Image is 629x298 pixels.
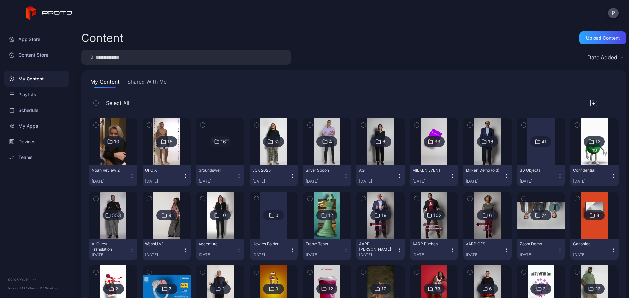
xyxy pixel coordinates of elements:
[434,139,440,145] div: 33
[199,241,235,247] div: Accenture
[488,139,493,145] div: 16
[29,286,57,290] a: Terms Of Service
[274,139,280,145] div: 32
[412,168,448,173] div: MILKEN EVENT
[8,286,29,290] span: Version 1.13.1 •
[328,286,333,292] div: 12
[573,179,611,184] div: [DATE]
[586,35,620,41] div: Upload Content
[276,212,278,218] div: 0
[196,239,244,260] button: Accenture[DATE]
[4,149,69,165] a: Teams
[412,179,450,184] div: [DATE]
[570,165,619,186] button: Confidential[DATE]
[92,241,128,252] div: AI Guest Translation
[250,239,298,260] button: Howies Folder[DATE]
[92,168,128,173] div: Noah Review 2
[169,286,171,292] div: 7
[489,286,492,292] div: 6
[596,212,599,218] div: 8
[543,286,546,292] div: 6
[573,168,609,173] div: Confidential
[595,139,600,145] div: 12
[145,252,183,257] div: [DATE]
[252,179,290,184] div: [DATE]
[89,78,121,88] button: My Content
[359,179,397,184] div: [DATE]
[106,99,129,107] span: Select All
[466,179,504,184] div: [DATE]
[359,252,397,257] div: [DATE]
[4,31,69,47] a: App Store
[542,139,547,145] div: 41
[126,78,168,88] button: Shared With Me
[115,286,118,292] div: 2
[306,168,342,173] div: Silver Spoon
[89,239,137,260] button: AI Guest Translation[DATE]
[306,179,343,184] div: [DATE]
[114,139,119,145] div: 10
[587,54,617,61] div: Date Added
[573,252,611,257] div: [DATE]
[517,239,565,260] button: Zoom Demo[DATE]
[359,241,395,252] div: AARP Andy
[381,286,386,292] div: 12
[252,241,288,247] div: Howies Folder
[412,252,450,257] div: [DATE]
[252,252,290,257] div: [DATE]
[167,139,173,145] div: 15
[143,239,191,260] button: WashU v2[DATE]
[303,165,351,186] button: Silver Spoon[DATE]
[4,71,69,87] a: My Content
[303,239,351,260] button: Frame Tests[DATE]
[306,241,342,247] div: Frame Tests
[4,47,69,63] a: Content Store
[145,168,181,173] div: UFC X
[145,241,181,247] div: WashU v2
[608,8,619,18] button: P
[382,139,385,145] div: 6
[433,212,441,218] div: 102
[579,31,626,44] button: Upload Content
[328,212,333,218] div: 12
[222,286,225,292] div: 2
[4,118,69,134] a: My Apps
[595,286,600,292] div: 26
[489,212,492,218] div: 6
[4,134,69,149] a: Devices
[92,252,129,257] div: [DATE]
[221,212,226,218] div: 10
[466,252,504,257] div: [DATE]
[250,165,298,186] button: JCK 2025[DATE]
[199,252,236,257] div: [DATE]
[410,239,458,260] button: AARP Pitches[DATE]
[520,168,556,173] div: 3D Objects
[381,212,387,218] div: 19
[520,252,557,257] div: [DATE]
[8,277,65,282] div: © 2025 PROTO, Inc.
[584,50,626,65] button: Date Added
[434,286,440,292] div: 33
[356,239,405,260] button: AARP [PERSON_NAME][DATE]
[356,165,405,186] button: AGT[DATE]
[463,165,511,186] button: Milken Demo (old)[DATE]
[168,212,171,218] div: 9
[252,168,288,173] div: JCK 2025
[4,102,69,118] a: Schedule
[199,168,235,173] div: Groundswell
[520,241,556,247] div: Zoom Demo
[329,139,332,145] div: 4
[466,241,502,247] div: AARP CES
[4,87,69,102] a: Playlists
[221,139,226,145] div: 16
[570,239,619,260] button: Canonical[DATE]
[542,212,547,218] div: 24
[89,165,137,186] button: Noah Review 2[DATE]
[81,32,124,44] div: Content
